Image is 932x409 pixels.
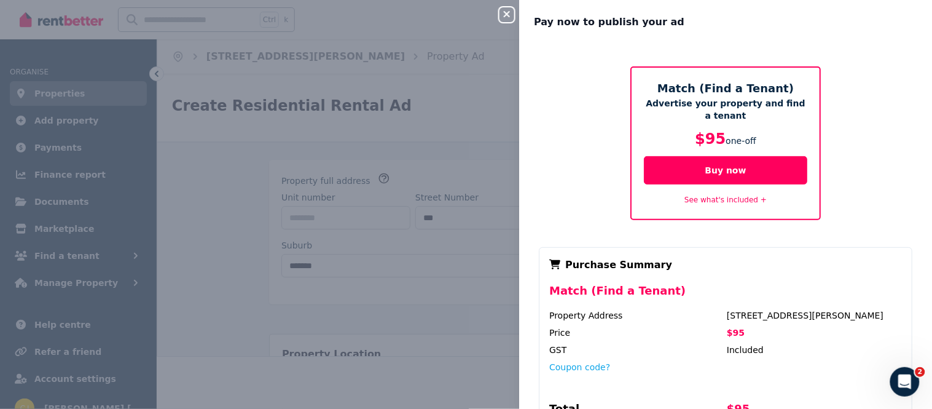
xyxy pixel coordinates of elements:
[644,156,807,185] button: Buy now
[549,361,610,373] button: Coupon code?
[549,282,902,309] div: Match (Find a Tenant)
[549,258,902,272] div: Purchase Summary
[915,367,925,377] span: 2
[727,344,902,356] div: Included
[549,327,724,339] div: Price
[644,80,807,97] h5: Match (Find a Tenant)
[684,196,767,204] a: See what's included +
[695,130,726,148] span: $95
[549,344,724,356] div: GST
[549,309,724,322] div: Property Address
[644,97,807,122] p: Advertise your property and find a tenant
[726,136,756,146] span: one-off
[890,367,920,397] iframe: Intercom live chat
[727,309,902,322] div: [STREET_ADDRESS][PERSON_NAME]
[534,15,684,30] span: Pay now to publish your ad
[727,328,745,338] span: $95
